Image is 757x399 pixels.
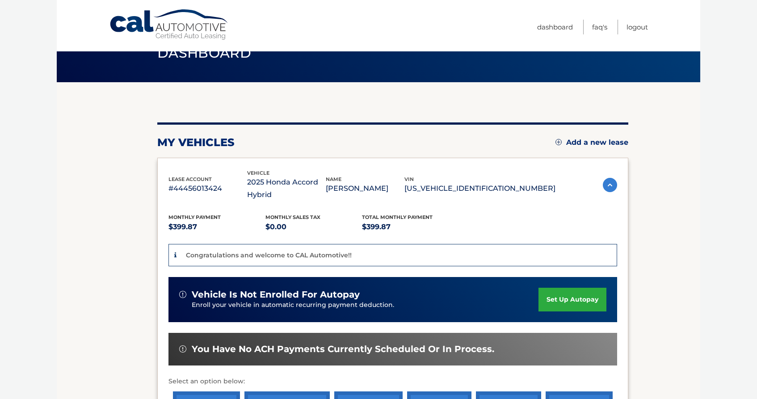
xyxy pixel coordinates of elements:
[265,214,320,220] span: Monthly sales Tax
[537,20,573,34] a: Dashboard
[168,176,212,182] span: lease account
[555,138,628,147] a: Add a new lease
[192,344,494,355] span: You have no ACH payments currently scheduled or in process.
[265,221,362,233] p: $0.00
[179,345,186,353] img: alert-white.svg
[247,170,269,176] span: vehicle
[326,176,341,182] span: name
[192,300,538,310] p: Enroll your vehicle in automatic recurring payment deduction.
[168,214,221,220] span: Monthly Payment
[404,182,555,195] p: [US_VEHICLE_IDENTIFICATION_NUMBER]
[627,20,648,34] a: Logout
[404,176,414,182] span: vin
[247,176,326,201] p: 2025 Honda Accord Hybrid
[157,45,251,61] span: Dashboard
[538,288,606,311] a: set up autopay
[362,214,433,220] span: Total Monthly Payment
[186,251,352,259] p: Congratulations and welcome to CAL Automotive!!
[157,136,235,149] h2: my vehicles
[326,182,404,195] p: [PERSON_NAME]
[109,9,230,41] a: Cal Automotive
[603,178,617,192] img: accordion-active.svg
[362,221,459,233] p: $399.87
[168,182,247,195] p: #44456013424
[192,289,360,300] span: vehicle is not enrolled for autopay
[592,20,607,34] a: FAQ's
[168,221,265,233] p: $399.87
[168,376,617,387] p: Select an option below:
[555,139,562,145] img: add.svg
[179,291,186,298] img: alert-white.svg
